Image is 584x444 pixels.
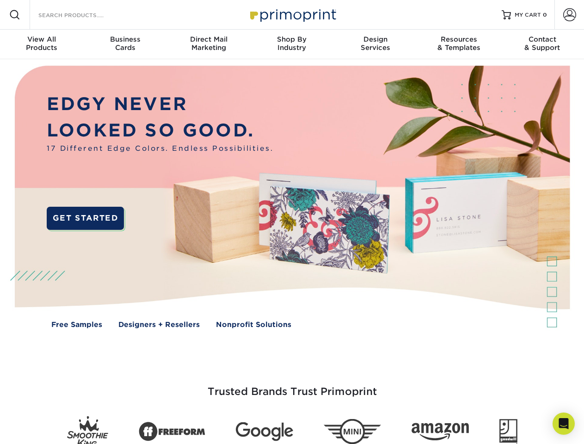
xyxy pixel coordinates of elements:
span: Contact [501,35,584,43]
a: BusinessCards [83,30,166,59]
a: Resources& Templates [417,30,500,59]
span: Design [334,35,417,43]
img: Amazon [412,423,469,441]
div: Marketing [167,35,250,52]
img: Google [236,422,293,441]
span: Shop By [250,35,333,43]
div: Cards [83,35,166,52]
a: DesignServices [334,30,417,59]
div: Open Intercom Messenger [553,413,575,435]
span: MY CART [515,11,541,19]
div: & Support [501,35,584,52]
a: Contact& Support [501,30,584,59]
div: & Templates [417,35,500,52]
div: Industry [250,35,333,52]
img: Goodwill [499,419,517,444]
p: LOOKED SO GOOD. [47,117,273,144]
span: 17 Different Edge Colors. Endless Possibilities. [47,143,273,154]
span: Business [83,35,166,43]
a: Direct MailMarketing [167,30,250,59]
span: Direct Mail [167,35,250,43]
a: Shop ByIndustry [250,30,333,59]
img: Primoprint [246,5,338,25]
span: Resources [417,35,500,43]
div: Services [334,35,417,52]
a: Designers + Resellers [118,320,200,330]
p: EDGY NEVER [47,91,273,117]
a: GET STARTED [47,207,124,230]
input: SEARCH PRODUCTS..... [37,9,128,20]
a: Nonprofit Solutions [216,320,291,330]
a: Free Samples [51,320,102,330]
span: 0 [543,12,547,18]
h3: Trusted Brands Trust Primoprint [22,364,563,409]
